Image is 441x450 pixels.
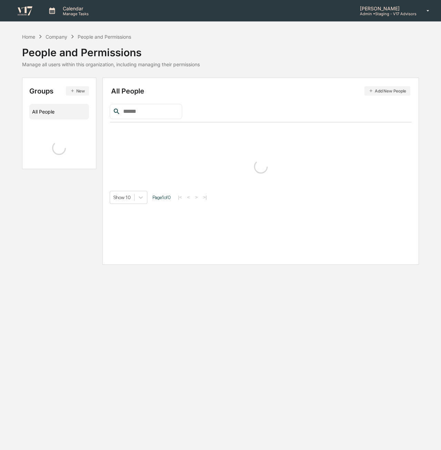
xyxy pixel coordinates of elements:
p: Admin • Staging - V17 Advisors [354,11,416,16]
button: Add New People [364,86,410,96]
div: People and Permissions [22,41,200,59]
div: Groups [29,86,89,96]
button: >| [201,194,209,200]
button: > [193,194,200,200]
div: All People [111,86,410,96]
p: Manage Tasks [57,11,92,16]
div: All People [32,106,86,117]
div: Home [22,34,35,40]
div: People and Permissions [78,34,131,40]
span: Page 1 of 0 [153,195,171,200]
p: Calendar [57,6,92,11]
button: < [185,194,192,200]
div: Manage all users within this organization, including managing their permissions [22,61,200,67]
div: Company [46,34,67,40]
p: [PERSON_NAME] [354,6,416,11]
img: logo [17,6,33,16]
button: New [66,86,89,96]
button: |< [176,194,184,200]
